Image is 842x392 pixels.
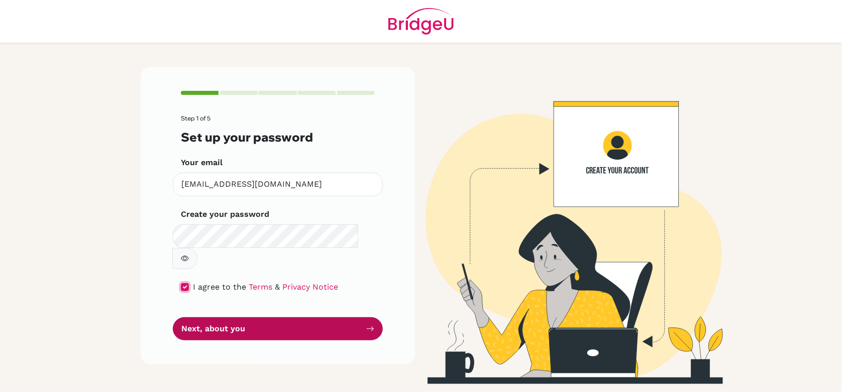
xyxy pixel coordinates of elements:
[181,208,269,220] label: Create your password
[275,282,280,292] span: &
[181,114,211,122] span: Step 1 of 5
[193,282,246,292] span: I agree to the
[181,130,375,145] h3: Set up your password
[249,282,272,292] a: Terms
[181,157,223,169] label: Your email
[173,173,383,196] input: Insert your email*
[282,282,338,292] a: Privacy Notice
[173,317,383,341] button: Next, about you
